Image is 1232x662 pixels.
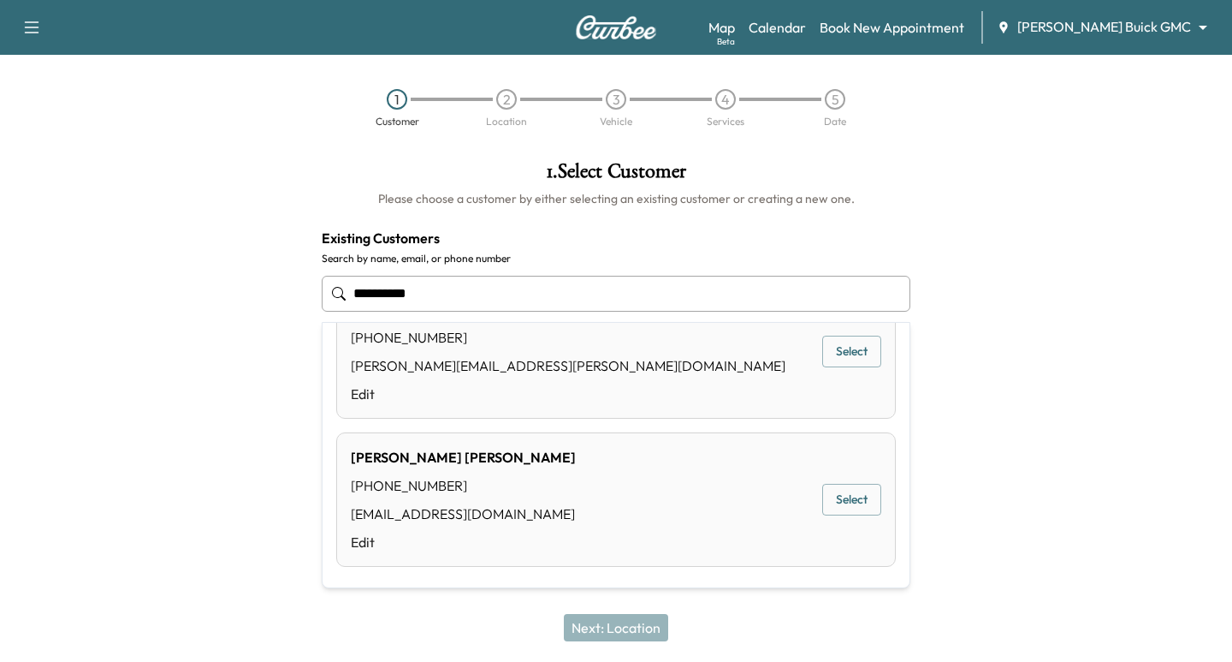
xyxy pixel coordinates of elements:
[575,15,657,39] img: Curbee Logo
[322,161,910,190] h1: 1 . Select Customer
[717,35,735,48] div: Beta
[486,116,527,127] div: Location
[822,484,881,516] button: Select
[708,17,735,38] a: MapBeta
[351,475,576,496] div: [PHONE_NUMBER]
[825,89,845,110] div: 5
[322,252,910,265] label: Search by name, email, or phone number
[707,116,744,127] div: Services
[387,89,407,110] div: 1
[351,384,785,404] a: Edit
[824,116,846,127] div: Date
[749,17,806,38] a: Calendar
[600,116,632,127] div: Vehicle
[606,89,626,110] div: 3
[322,190,910,207] h6: Please choose a customer by either selecting an existing customer or creating a new one.
[351,532,576,552] a: Edit
[322,228,910,248] h4: Existing Customers
[351,327,785,348] div: [PHONE_NUMBER]
[351,504,576,524] div: [EMAIL_ADDRESS][DOMAIN_NAME]
[715,89,736,110] div: 4
[351,355,785,376] div: [PERSON_NAME][EMAIL_ADDRESS][PERSON_NAME][DOMAIN_NAME]
[1017,17,1191,37] span: [PERSON_NAME] Buick GMC
[820,17,964,38] a: Book New Appointment
[822,336,881,367] button: Select
[351,447,576,468] div: [PERSON_NAME] [PERSON_NAME]
[496,89,517,110] div: 2
[376,116,419,127] div: Customer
